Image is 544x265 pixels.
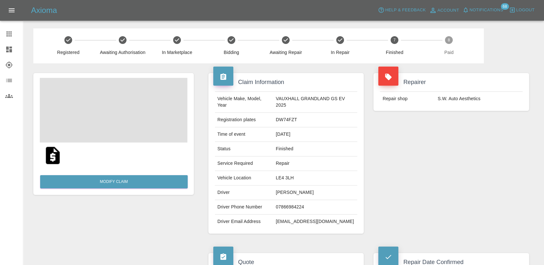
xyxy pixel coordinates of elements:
[42,145,63,166] img: original/96e9c12f-c1e2-45c7-b5c1-4c2dd62323dd
[507,5,536,15] button: Logout
[261,49,310,56] span: Awaiting Repair
[316,49,365,56] span: In Repair
[207,49,256,56] span: Bidding
[215,156,273,171] td: Service Required
[273,142,357,156] td: Finished
[215,215,273,229] td: Driver Email Address
[376,5,427,15] button: Help & Feedback
[98,49,147,56] span: Awaiting Authorisation
[152,49,202,56] span: In Marketplace
[501,3,509,10] span: 68
[380,92,435,106] td: Repair shop
[215,185,273,200] td: Driver
[4,3,19,18] button: Open drawer
[215,200,273,215] td: Driver Phone Number
[273,127,357,142] td: [DATE]
[273,171,357,185] td: LE4 3LH
[44,49,93,56] span: Registered
[448,38,450,42] text: 8
[273,92,357,113] td: VAUXHALL GRANDLAND GS EV 2025
[273,200,357,215] td: 07866984224
[516,6,535,14] span: Logout
[215,92,273,113] td: Vehicle Make, Model, Year
[435,92,523,106] td: S.W. Auto Aesthetics
[40,175,188,188] a: Modify Claim
[215,171,273,185] td: Vehicle Location
[215,127,273,142] td: Time of event
[378,78,524,87] h4: Repairer
[370,49,419,56] span: Finished
[273,113,357,127] td: DW74FZT
[461,5,505,15] button: Notifications
[215,142,273,156] td: Status
[273,156,357,171] td: Repair
[470,6,503,14] span: Notifications
[215,113,273,127] td: Registration plates
[438,7,459,14] span: Account
[427,5,461,16] a: Account
[31,5,57,16] h5: Axioma
[213,78,359,87] h4: Claim Information
[385,6,426,14] span: Help & Feedback
[273,215,357,229] td: [EMAIL_ADDRESS][DOMAIN_NAME]
[424,49,473,56] span: Paid
[394,38,396,42] text: 7
[273,185,357,200] td: [PERSON_NAME]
